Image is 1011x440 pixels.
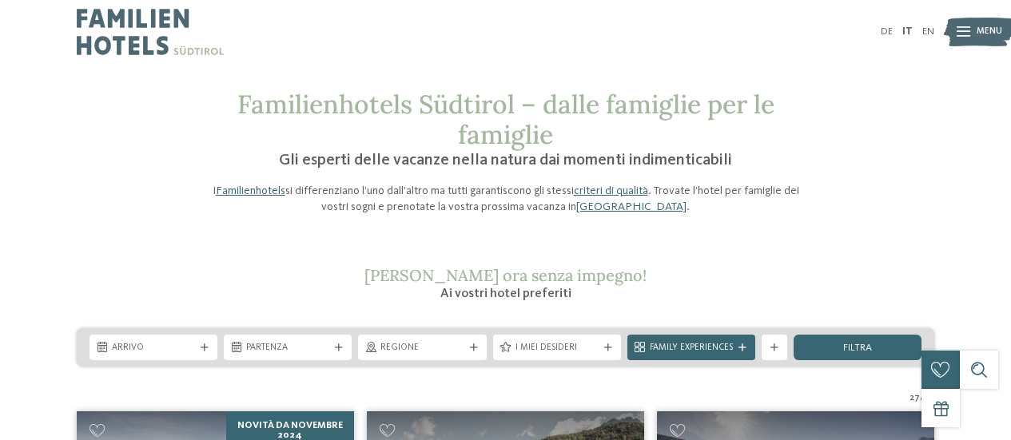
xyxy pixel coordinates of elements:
[202,183,810,215] p: I si differenziano l’uno dall’altro ma tutti garantiscono gli stessi . Trovate l’hotel per famigl...
[650,342,733,355] span: Family Experiences
[902,26,913,37] a: IT
[574,185,648,196] a: criteri di qualità
[216,185,285,196] a: Familienhotels
[515,342,599,355] span: I miei desideri
[237,88,774,151] span: Familienhotels Südtirol – dalle famiglie per le famiglie
[279,153,732,168] span: Gli esperti delle vacanze nella natura dai momenti indimenticabili
[922,26,934,37] a: EN
[246,342,329,355] span: Partenza
[112,342,195,355] span: Arrivo
[920,392,924,405] span: /
[380,342,464,355] span: Regione
[576,201,687,212] a: [GEOGRAPHIC_DATA]
[440,287,571,300] span: Ai vostri hotel preferiti
[910,392,920,405] span: 27
[977,26,1002,38] span: Menu
[843,343,872,354] span: filtra
[364,265,647,285] span: [PERSON_NAME] ora senza impegno!
[881,26,893,37] a: DE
